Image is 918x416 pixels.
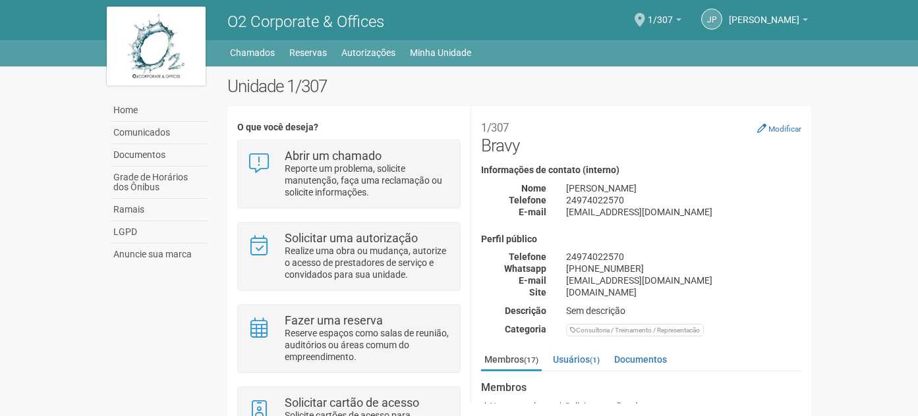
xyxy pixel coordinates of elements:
a: Usuários(1) [550,350,603,369]
strong: Nome [521,183,546,194]
p: Reporte um problema, solicite manutenção, faça uma reclamação ou solicite informações. [285,163,450,198]
a: Grade de Horários dos Ônibus [110,167,208,199]
div: Consultoria / Treinamento / Representacão [566,324,704,336]
strong: Telefone [509,195,546,205]
h4: Perfil público [481,234,801,244]
a: Solicitar cartões de acesso [556,401,674,411]
a: Chamados [230,43,275,62]
div: 24974022570 [556,251,811,263]
strong: Abrir um chamado [285,149,382,163]
div: [EMAIL_ADDRESS][DOMAIN_NAME] [556,206,811,218]
strong: E-mail [519,207,546,217]
h4: Informações de contato (interno) [481,165,801,175]
a: Solicitar uma autorização Realize uma obra ou mudança, autorize o acesso de prestadores de serviç... [248,232,450,280]
a: Novo membro [481,401,548,411]
div: [PERSON_NAME] [556,182,811,194]
a: Ramais [110,199,208,221]
span: 1/307 [648,2,673,25]
strong: Descrição [505,305,546,316]
small: Modificar [768,124,801,134]
div: Sem descrição [556,305,811,317]
span: O2 Corporate & Offices [227,13,384,31]
a: 1/307 [648,16,681,27]
h4: O que você deseja? [237,122,461,132]
strong: Telefone [509,251,546,262]
strong: Solicitar cartão de acesso [285,396,419,409]
a: Modificar [757,123,801,134]
p: Realize uma obra ou mudança, autorize o acesso de prestadores de serviço e convidados para sua un... [285,245,450,280]
a: Documentos [110,144,208,167]
strong: E-mail [519,275,546,286]
a: Anuncie sua marca [110,244,208,265]
a: JP [701,9,722,30]
a: Abrir um chamado Reporte um problema, solicite manutenção, faça uma reclamação ou solicite inform... [248,150,450,198]
img: logo.jpg [107,7,206,86]
a: Documentos [611,350,670,369]
a: Home [110,99,208,122]
a: Comunicados [110,122,208,144]
strong: Membros [481,382,801,394]
p: Reserve espaços como salas de reunião, auditórios ou áreas comum do empreendimento. [285,327,450,363]
strong: Whatsapp [504,263,546,274]
a: Minha Unidade [410,43,471,62]
h2: Unidade 1/307 [227,76,812,96]
strong: Fazer uma reserva [285,313,383,327]
div: [EMAIL_ADDRESS][DOMAIN_NAME] [556,274,811,286]
strong: Categoria [505,324,546,334]
div: [PHONE_NUMBER] [556,263,811,274]
a: Reservas [289,43,327,62]
a: Membros(17) [481,350,542,371]
small: 1/307 [481,121,509,134]
span: João Pedro do Nascimento [729,2,799,25]
small: (1) [590,355,600,365]
div: [DOMAIN_NAME] [556,286,811,298]
a: Fazer uma reserva Reserve espaços como salas de reunião, auditórios ou áreas comum do empreendime... [248,315,450,363]
strong: Site [529,287,546,298]
a: Autorizações [341,43,395,62]
a: [PERSON_NAME] [729,16,808,27]
small: (17) [524,355,538,365]
strong: Solicitar uma autorização [285,231,418,245]
div: 24974022570 [556,194,811,206]
h2: Bravy [481,116,801,155]
a: LGPD [110,221,208,244]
